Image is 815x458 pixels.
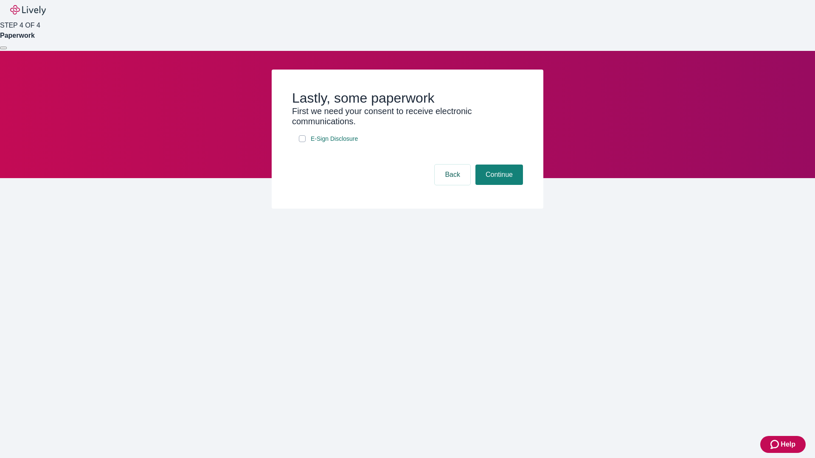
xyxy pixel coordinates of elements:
span: Help [781,439,795,450]
h3: First we need your consent to receive electronic communications. [292,106,523,126]
button: Continue [475,165,523,185]
svg: Zendesk support icon [770,439,781,450]
span: E-Sign Disclosure [311,134,358,143]
button: Zendesk support iconHelp [760,436,806,453]
a: e-sign disclosure document [309,134,360,144]
h2: Lastly, some paperwork [292,90,523,106]
img: Lively [10,5,46,15]
button: Back [435,165,470,185]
